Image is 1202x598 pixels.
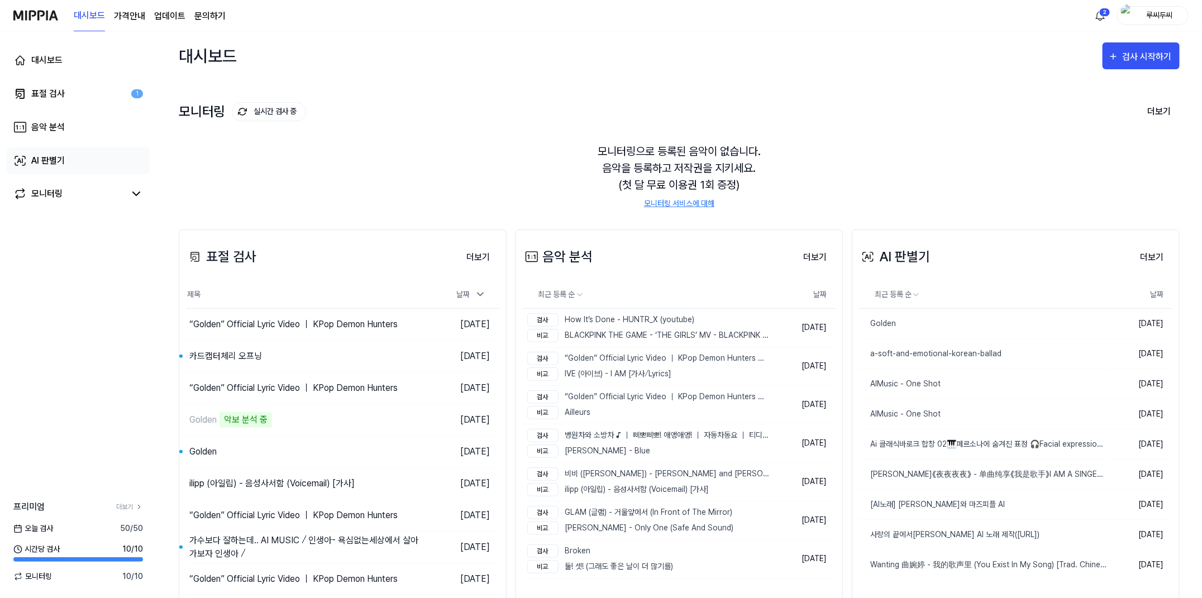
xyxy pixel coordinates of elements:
div: Ai 클래식바로크 합창 02🎹페르소나에 숨겨진 표정 🎧Facial expression hidden by persona🍀❤️❤️❤️ [859,438,1108,450]
div: 모니터링으로 등록된 음악이 없습니다. 음악을 등록하고 저작권을 지키세요. (첫 달 무료 이용권 1회 증정) [179,130,1180,223]
td: [DATE] [1108,399,1172,429]
div: 표절 검사 [186,247,256,267]
div: 표절 검사 [31,87,65,101]
div: 비교 [527,483,559,496]
button: 더보기 [1138,100,1180,123]
div: 대시보드 [179,42,237,69]
a: 사랑의 끝에서[PERSON_NAME] AI 노래 제작([URL]) [859,520,1108,549]
div: 1 [131,89,143,99]
div: 비교 [527,367,559,381]
span: 모니터링 [13,571,52,582]
button: 가격안내 [114,9,145,23]
div: 비교 [527,560,559,573]
div: a-soft-and-emotional-korean-ballad [859,348,1001,360]
td: [DATE] [1108,338,1172,369]
a: AIMusic - One Shot [859,369,1108,399]
img: profile [1121,4,1134,27]
td: [DATE] [773,347,836,385]
td: [DATE] [773,385,836,424]
div: 루씨두씨 [1138,9,1181,21]
button: 더보기 [458,246,499,269]
div: 둘! 셋! (그래도 좋은 날이 더 많기를) [527,560,674,573]
div: 검사 [527,313,559,327]
div: 음악 분석 [31,121,65,134]
td: [DATE] [421,340,499,372]
div: Golden [859,318,896,329]
th: 제목 [186,281,421,308]
div: ilipp (아일립) - 음성사서함 (Voicemail) [가사] [189,477,355,490]
a: Ai 클래식바로크 합창 02🎹페르소나에 숨겨진 표정 🎧Facial expression hidden by persona🍀❤️❤️❤️ [859,429,1108,459]
div: 음악 분석 [523,247,593,267]
div: Broken [527,544,674,558]
td: [DATE] [421,308,499,340]
th: 날짜 [773,281,836,308]
div: 사랑의 끝에서[PERSON_NAME] AI 노래 제작([URL]) [859,529,1039,540]
div: [PERSON_NAME] - Blue [527,444,771,458]
div: 병원차와 소방차 ♪ ｜ 삐뽀삐뽀! 애앵애앵! ｜ 자동차동요 ｜ 티디키즈★지니 [527,429,771,442]
a: 더보기 [116,502,143,512]
td: [DATE] [773,424,836,462]
a: 대시보드 [7,47,150,74]
th: 날짜 [1108,281,1172,308]
div: Golden [189,445,217,458]
img: 알림 [1094,9,1107,22]
div: GLAM (글램) - 거울앞에서 (In Front of The Mirror) [527,506,734,519]
a: 업데이트 [154,9,185,23]
td: [DATE] [421,563,499,595]
td: [DATE] [1108,519,1172,549]
a: 문의하기 [194,9,226,23]
button: 알림2 [1091,7,1109,25]
td: [DATE] [1108,489,1172,519]
a: [AI노래] [PERSON_NAME]와 마즈피플 AI [859,490,1108,519]
a: 대시보드 [74,1,105,31]
button: 실시간 검사 중 [232,102,306,121]
div: [AI노래] [PERSON_NAME]와 마즈피플 AI [859,499,1005,510]
td: [DATE] [421,499,499,531]
span: 10 / 10 [122,543,143,555]
div: 모니터링 [179,102,306,121]
div: 비교 [527,406,559,419]
div: 카드캡터체리 오프닝 [189,350,262,363]
img: monitoring Icon [238,107,247,116]
div: 비교 [527,444,559,458]
div: 날짜 [452,285,490,304]
td: [DATE] [773,539,836,578]
td: [DATE] [421,467,499,499]
td: [DATE] [773,308,836,347]
div: 검사 [527,390,559,404]
td: [DATE] [421,372,499,404]
div: IVE (아이브) - I AM [가사⧸Lyrics] [527,367,771,381]
a: Golden [859,309,1108,338]
div: Wanting 曲婉婷 - 我的歌声里 (You Exist In My Song) [Trad. Chinese] [Official Music Video] [859,559,1108,571]
div: 검사 [527,544,559,558]
a: 검사“Golden” Official Lyric Video ｜ KPop Demon Hunters ｜ Sony Animation비교Ailleurs [523,386,774,424]
div: “Golden” Official Lyric Video ｜ KPop Demon Hunters [189,509,398,522]
a: [PERSON_NAME]《夜夜夜夜》 - 单曲纯享《我是歌手》I AM A SINGER【歌手官方音乐频道】 [859,460,1108,489]
td: [DATE] [1108,369,1172,399]
div: [PERSON_NAME]《夜夜夜夜》 - 单曲纯享《我是歌手》I AM A SINGER【歌手官方音乐频道】 [859,468,1108,480]
a: AI 판별기 [7,147,150,174]
td: [DATE] [773,462,836,501]
div: 2 [1099,8,1110,17]
div: 비비 ([PERSON_NAME]) - [PERSON_NAME] and [PERSON_NAME] (책방오빠 문학소녀) - Lyrics ⧸ [PERSON_NAME]비디오 ⧸ 가사 [527,467,771,481]
a: 모니터링 [13,187,125,200]
div: “Golden” Official Lyric Video ｜ KPop Demon Hunters ｜ Sony Animation [527,390,771,404]
div: AI 판별기 [859,247,930,267]
button: 더보기 [1131,246,1172,269]
span: 오늘 검사 [13,523,53,534]
a: a-soft-and-emotional-korean-ballad [859,339,1108,369]
button: profile루씨두씨 [1117,6,1189,25]
a: 검사병원차와 소방차 ♪ ｜ 삐뽀삐뽀! 애앵애앵! ｜ 자동차동요 ｜ 티디키즈★지니비교[PERSON_NAME] - Blue [523,424,774,462]
td: [DATE] [421,404,499,436]
a: 검사“Golden” Official Lyric Video ｜ KPop Demon Hunters ｜ Sony Animation비교IVE (아이브) - I AM [가사⧸Lyrics] [523,347,774,385]
a: 검사비비 ([PERSON_NAME]) - [PERSON_NAME] and [PERSON_NAME] (책방오빠 문학소녀) - Lyrics ⧸ [PERSON_NAME]비디오 ⧸ ... [523,463,774,501]
div: Golden [189,413,217,427]
a: 검사How It’s Done - HUNTR_X (youtube)비교BLACKPINK THE GAME - ‘THE GIRLS’ MV - BLACKPINK (youtube) (1) [523,309,774,347]
div: AIMusic - One Shot [859,408,941,420]
a: 모니터링 서비스에 대해 [644,198,714,209]
div: 검사 [527,506,559,519]
div: How It’s Done - HUNTR_X (youtube) [527,313,771,327]
div: 검사 시작하기 [1122,50,1174,64]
